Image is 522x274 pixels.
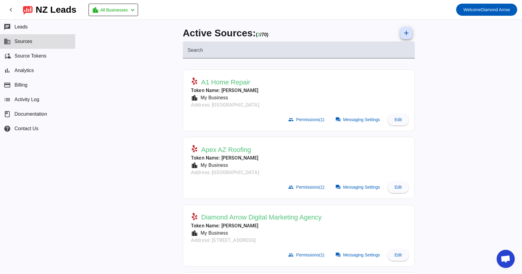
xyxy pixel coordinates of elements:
[335,184,341,190] mat-icon: forum
[14,111,47,117] span: Documentation
[288,252,294,258] mat-icon: group
[456,4,517,16] button: WelcomeDiamond Arrow
[14,82,27,88] span: Billing
[183,28,256,38] span: Active Sources:
[198,229,228,237] div: My Business
[285,181,329,193] button: Permissions(1)
[319,253,324,257] span: (1)
[4,111,11,118] span: book
[92,6,99,14] mat-icon: location_city
[395,185,402,190] span: Edit
[14,68,34,73] span: Analytics
[335,252,341,258] mat-icon: forum
[257,32,260,37] span: Working
[288,184,294,190] mat-icon: group
[387,181,409,193] button: Edit
[14,39,32,44] span: Sources
[23,5,33,15] img: logo
[262,32,269,37] span: Total
[129,6,136,14] mat-icon: chevron_left
[201,146,251,154] span: Apex AZ Roofing
[463,5,510,14] span: Diamond Arrow
[343,185,380,190] span: Messaging Settings
[332,249,385,261] button: Messaging Settings
[14,24,28,30] span: Leads
[191,237,322,244] mat-card-subtitle: Address: [STREET_ADDRESS]
[4,52,11,60] mat-icon: cloud_sync
[4,23,11,31] mat-icon: chat
[285,114,329,126] button: Permissions(1)
[191,87,259,94] mat-card-subtitle: Token Name: [PERSON_NAME]
[191,94,198,101] mat-icon: location_city
[395,253,402,257] span: Edit
[4,81,11,89] mat-icon: payment
[256,32,257,37] span: (
[395,117,402,122] span: Edit
[343,117,380,122] span: Messaging Settings
[497,250,515,268] div: Open chat
[4,38,11,45] mat-icon: business
[403,29,410,37] mat-icon: add
[260,32,261,37] span: /
[191,229,198,237] mat-icon: location_city
[296,117,324,122] span: Permissions
[285,249,329,261] button: Permissions(1)
[191,162,198,169] mat-icon: location_city
[7,6,14,13] mat-icon: chevron_left
[14,126,38,131] span: Contact Us
[463,7,481,12] span: Welcome
[14,97,39,102] span: Activity Log
[4,67,11,74] mat-icon: bar_chart
[387,114,409,126] button: Edit
[4,125,11,132] mat-icon: help
[4,96,11,103] mat-icon: list
[343,253,380,257] span: Messaging Settings
[191,222,322,229] mat-card-subtitle: Token Name: [PERSON_NAME]
[201,78,250,87] span: A1 Home Repair
[296,253,324,257] span: Permissions
[332,114,385,126] button: Messaging Settings
[36,5,76,14] div: NZ Leads
[296,185,324,190] span: Permissions
[288,117,294,122] mat-icon: group
[319,185,324,190] span: (1)
[332,181,385,193] button: Messaging Settings
[191,101,259,109] mat-card-subtitle: Address: [GEOGRAPHIC_DATA]
[201,213,322,222] span: Diamond Arrow Digital Marketing Agency
[14,53,47,59] span: Source Tokens
[198,94,228,101] div: My Business
[191,154,259,162] mat-card-subtitle: Token Name: [PERSON_NAME]
[335,117,341,122] mat-icon: forum
[89,4,138,16] button: All Businesses
[100,6,128,14] span: All Businesses
[198,162,228,169] div: My Business
[319,117,324,122] span: (1)
[387,249,409,261] button: Edit
[191,169,259,176] mat-card-subtitle: Address: [GEOGRAPHIC_DATA]
[188,48,203,53] mat-label: Search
